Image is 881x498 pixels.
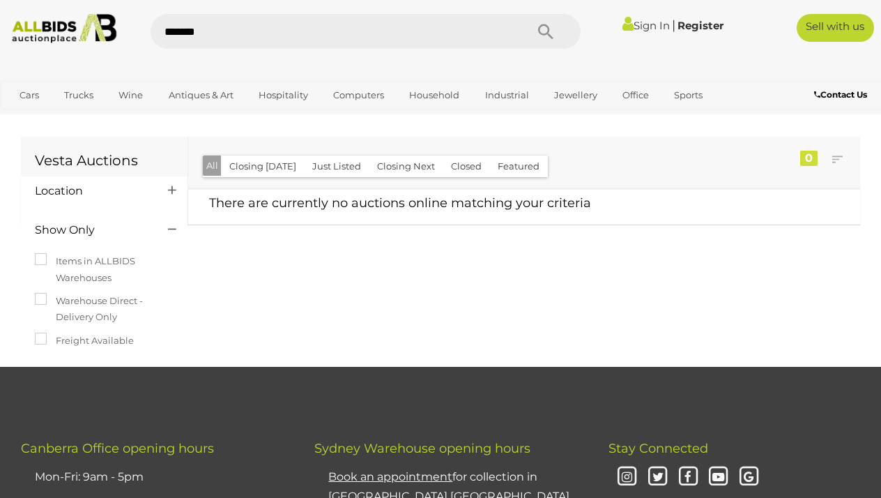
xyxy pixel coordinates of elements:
a: Antiques & Art [160,84,243,107]
i: Facebook [676,465,700,490]
h1: Vesta Auctions [35,153,174,168]
a: Wine [109,84,152,107]
a: Sell with us [797,14,874,42]
button: Closed [443,156,490,177]
div: 0 [800,151,818,166]
a: Household [400,84,468,107]
button: Featured [489,156,548,177]
b: Contact Us [814,89,867,100]
a: Office [613,84,658,107]
a: Industrial [476,84,538,107]
label: Freight Available [35,333,134,349]
button: Closing [DATE] [221,156,305,177]
a: Cars [10,84,48,107]
button: All [203,156,222,176]
button: Closing Next [369,156,443,177]
i: Google [737,465,761,490]
button: Just Listed [304,156,369,177]
label: Warehouse Direct - Delivery Only [35,293,174,326]
a: Sign In [622,19,670,32]
span: Canberra Office opening hours [21,441,214,456]
img: Allbids.com.au [6,14,123,43]
h4: Show Only [35,224,147,236]
a: Jewellery [545,84,606,107]
li: Mon-Fri: 9am - 5pm [31,464,279,491]
a: Register [677,19,723,32]
i: Twitter [645,465,670,490]
a: Trucks [55,84,102,107]
span: Sydney Warehouse opening hours [314,441,530,456]
span: | [672,17,675,33]
span: Stay Connected [608,441,708,456]
i: Instagram [615,465,640,490]
a: Hospitality [250,84,317,107]
h4: Location [35,185,147,197]
i: Youtube [707,465,731,490]
span: There are currently no auctions online matching your criteria [209,195,591,211]
label: Items in ALLBIDS Warehouses [35,253,174,286]
a: Contact Us [814,87,871,103]
button: Search [511,14,581,49]
a: [GEOGRAPHIC_DATA] [10,107,128,130]
u: Book an appointment [328,470,452,483]
a: Computers [324,84,393,107]
a: Sports [665,84,712,107]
